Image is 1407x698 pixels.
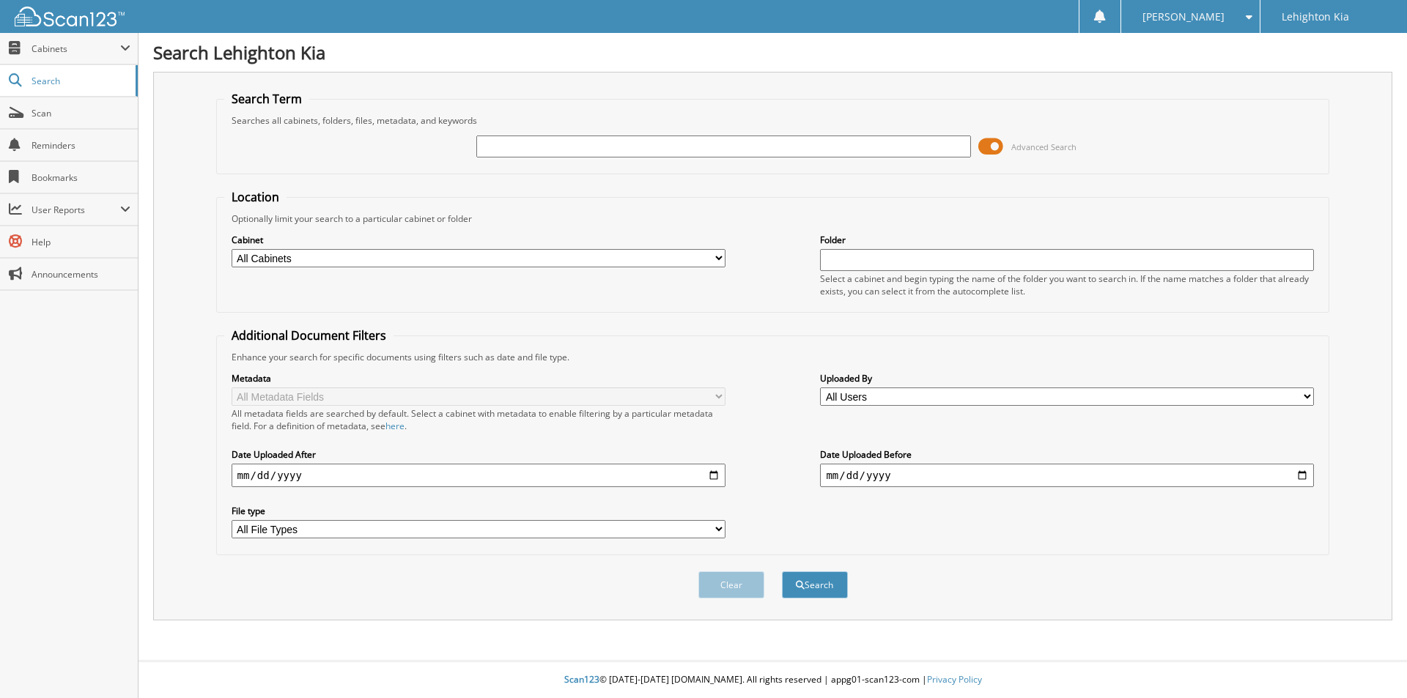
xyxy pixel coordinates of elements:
span: Scan [32,107,130,119]
label: Cabinet [232,234,725,246]
span: Search [32,75,128,87]
label: Date Uploaded Before [820,448,1314,461]
span: Reminders [32,139,130,152]
span: Announcements [32,268,130,281]
legend: Location [224,189,287,205]
span: Scan123 [564,673,599,686]
div: Enhance your search for specific documents using filters such as date and file type. [224,351,1322,363]
h1: Search Lehighton Kia [153,40,1392,64]
input: start [232,464,725,487]
legend: Additional Document Filters [224,327,394,344]
label: Folder [820,234,1314,246]
span: Lehighton Kia [1282,12,1349,21]
input: end [820,464,1314,487]
div: Searches all cabinets, folders, files, metadata, and keywords [224,114,1322,127]
span: [PERSON_NAME] [1142,12,1225,21]
label: Uploaded By [820,372,1314,385]
span: Advanced Search [1011,141,1077,152]
div: Optionally limit your search to a particular cabinet or folder [224,212,1322,225]
span: User Reports [32,204,120,216]
a: here [385,420,405,432]
img: scan123-logo-white.svg [15,7,125,26]
iframe: Chat Widget [1334,628,1407,698]
span: Cabinets [32,42,120,55]
button: Clear [698,571,764,598]
label: Metadata [232,372,725,385]
label: File type [232,505,725,517]
div: © [DATE]-[DATE] [DOMAIN_NAME]. All rights reserved | appg01-scan123-com | [139,662,1407,698]
div: All metadata fields are searched by default. Select a cabinet with metadata to enable filtering b... [232,407,725,432]
span: Help [32,236,130,248]
label: Date Uploaded After [232,448,725,461]
button: Search [782,571,848,598]
legend: Search Term [224,91,309,107]
span: Bookmarks [32,171,130,184]
a: Privacy Policy [927,673,982,686]
div: Select a cabinet and begin typing the name of the folder you want to search in. If the name match... [820,272,1314,297]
